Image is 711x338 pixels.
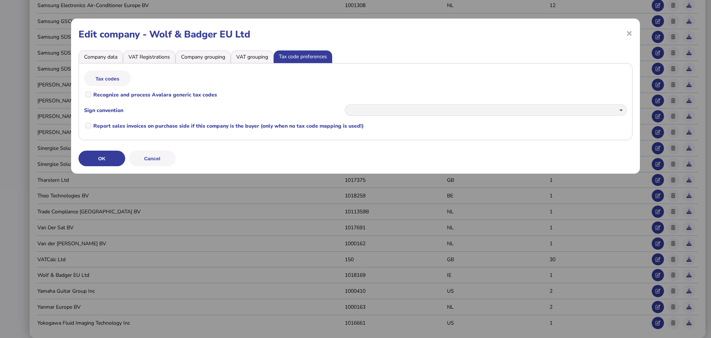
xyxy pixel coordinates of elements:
[79,50,123,63] li: Company data
[176,50,231,63] li: Company grouping
[79,151,125,166] button: OK
[231,50,274,63] li: VAT grouping
[84,70,131,86] button: Tax codes
[84,107,344,114] label: Sign convention
[626,26,632,40] span: ×
[123,50,176,63] li: VAT Registrations
[93,122,627,129] label: Report sales invoices on purchase side if this company is the buyer (only when no tax code mappin...
[274,50,332,63] li: Tax code preferences
[129,151,176,166] button: Cancel
[79,28,632,41] h1: Edit company - Wolf & Badger EU Ltd
[93,91,627,98] label: Recognize and process Avalara generic tax codes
